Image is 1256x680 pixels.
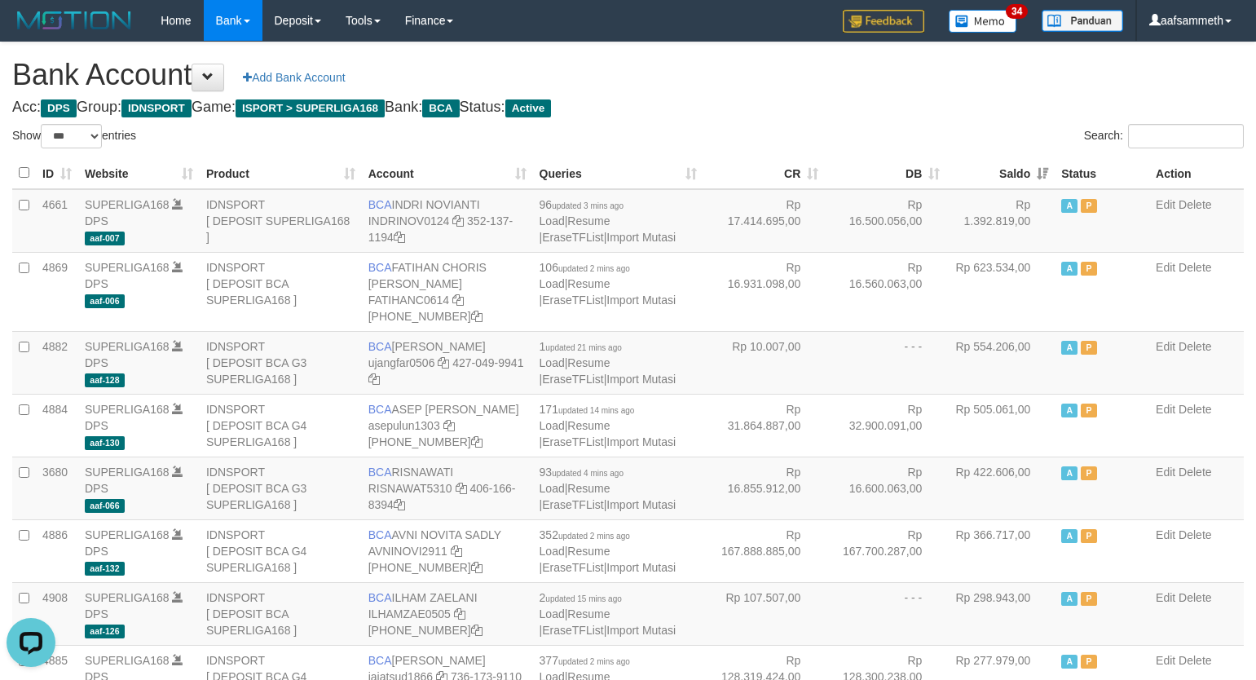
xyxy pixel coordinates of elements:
span: Paused [1081,404,1097,417]
span: Paused [1081,466,1097,480]
a: Copy ujangfar0506 to clipboard [438,356,449,369]
span: aaf-128 [85,373,125,387]
img: panduan.png [1042,10,1123,32]
a: Load [540,419,565,432]
td: 4882 [36,331,78,394]
a: SUPERLIGA168 [85,403,170,416]
td: Rp 16.560.063,00 [825,252,946,331]
span: | | | [540,261,676,307]
a: Copy 4061668394 to clipboard [394,498,405,511]
span: BCA [368,591,392,604]
td: Rp 16.931.098,00 [703,252,825,331]
a: EraseTFList [542,231,603,244]
a: Edit [1156,403,1175,416]
select: Showentries [41,124,102,148]
td: IDNSPORT [ DEPOSIT BCA G3 SUPERLIGA168 ] [200,331,362,394]
span: | | | [540,403,676,448]
button: Open LiveChat chat widget [7,7,55,55]
td: DPS [78,252,200,331]
a: SUPERLIGA168 [85,198,170,211]
td: Rp 366.717,00 [946,519,1055,582]
span: updated 2 mins ago [558,264,630,273]
td: [PERSON_NAME] 427-049-9941 [362,331,533,394]
span: Paused [1081,199,1097,213]
td: IDNSPORT [ DEPOSIT BCA SUPERLIGA168 ] [200,252,362,331]
td: 4869 [36,252,78,331]
span: Paused [1081,529,1097,543]
td: 4661 [36,189,78,253]
a: ujangfar0506 [368,356,435,369]
span: 96 [540,198,624,211]
a: EraseTFList [542,435,603,448]
span: Paused [1081,655,1097,669]
td: Rp 298.943,00 [946,582,1055,645]
span: BCA [422,99,459,117]
th: Product: activate to sort column ascending [200,157,362,189]
span: DPS [41,99,77,117]
td: Rp 107.507,00 [703,582,825,645]
a: Delete [1179,528,1211,541]
a: Add Bank Account [232,64,355,91]
td: DPS [78,394,200,457]
th: Website: activate to sort column ascending [78,157,200,189]
span: BCA [368,528,392,541]
td: IDNSPORT [ DEPOSIT SUPERLIGA168 ] [200,189,362,253]
td: Rp 1.392.819,00 [946,189,1055,253]
span: | | | [540,591,676,637]
td: - - - [825,331,946,394]
td: FATIHAN CHORIS [PERSON_NAME] [PHONE_NUMBER] [362,252,533,331]
td: IDNSPORT [ DEPOSIT BCA SUPERLIGA168 ] [200,582,362,645]
span: aaf-126 [85,625,125,638]
a: Edit [1156,528,1175,541]
td: Rp 31.864.887,00 [703,394,825,457]
span: updated 15 mins ago [545,594,621,603]
th: Action [1149,157,1244,189]
span: aaf-066 [85,499,125,513]
a: AVNINOVI2911 [368,545,447,558]
a: RISNAWAT5310 [368,482,452,495]
a: Resume [567,607,610,620]
a: Edit [1156,591,1175,604]
span: Paused [1081,341,1097,355]
span: Active [505,99,552,117]
a: Import Mutasi [606,435,676,448]
td: Rp 505.061,00 [946,394,1055,457]
a: EraseTFList [542,624,603,637]
a: Copy 4062281727 to clipboard [471,310,483,323]
a: SUPERLIGA168 [85,591,170,604]
a: Import Mutasi [606,373,676,386]
span: BCA [368,654,392,667]
span: aaf-132 [85,562,125,576]
span: Active [1061,341,1078,355]
input: Search: [1128,124,1244,148]
h4: Acc: Group: Game: Bank: Status: [12,99,1244,116]
a: Import Mutasi [606,231,676,244]
td: Rp 32.900.091,00 [825,394,946,457]
span: Active [1061,592,1078,606]
td: Rp 623.534,00 [946,252,1055,331]
span: Active [1061,655,1078,669]
span: 377 [540,654,630,667]
td: 3680 [36,457,78,519]
span: updated 2 mins ago [558,657,630,666]
a: EraseTFList [542,561,603,574]
a: Copy FATIHANC0614 to clipboard [452,294,464,307]
span: Active [1061,199,1078,213]
label: Search: [1084,124,1244,148]
span: | | | [540,340,676,386]
a: Load [540,277,565,290]
span: 1 [540,340,622,353]
td: IDNSPORT [ DEPOSIT BCA G4 SUPERLIGA168 ] [200,519,362,582]
a: Copy 4062280631 to clipboard [471,624,483,637]
a: Resume [567,356,610,369]
span: Active [1061,466,1078,480]
th: Account: activate to sort column ascending [362,157,533,189]
span: 106 [540,261,630,274]
a: Copy INDRINOV0124 to clipboard [452,214,464,227]
span: IDNSPORT [121,99,192,117]
img: Button%20Memo.svg [949,10,1017,33]
a: Resume [567,419,610,432]
span: updated 2 mins ago [558,532,630,541]
a: EraseTFList [542,373,603,386]
th: Status [1055,157,1149,189]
